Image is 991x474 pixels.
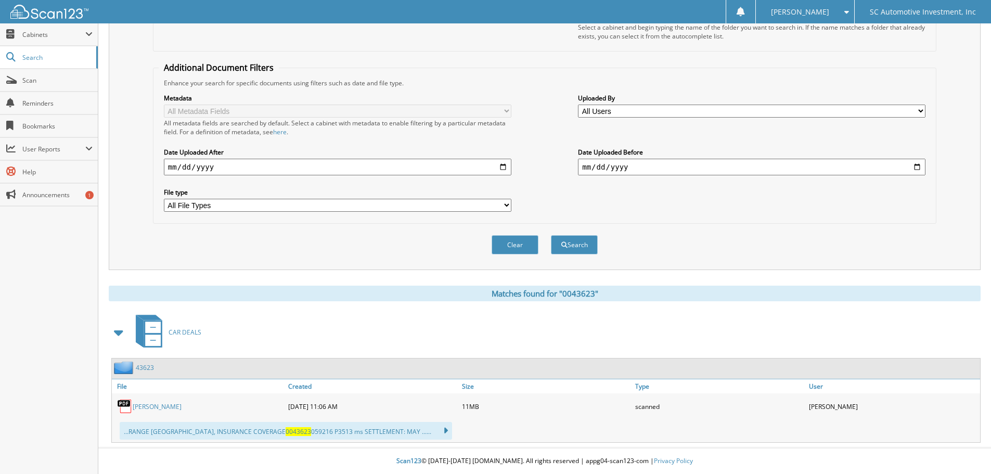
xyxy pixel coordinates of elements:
div: ...RANGE [GEOGRAPHIC_DATA], INSURANCE COVERAGE 059216 P3513 ms SETTLEMENT: MAY ...... [120,422,452,440]
div: 11MB [459,396,633,417]
a: 43623 [136,363,154,372]
img: folder2.png [114,361,136,374]
a: Size [459,379,633,393]
label: File type [164,188,511,197]
div: 1 [85,191,94,199]
div: Matches found for "0043623" [109,286,981,301]
button: Search [551,235,598,254]
a: [PERSON_NAME] [133,402,182,411]
span: Search [22,53,91,62]
span: Cabinets [22,30,85,39]
label: Uploaded By [578,94,925,103]
span: [PERSON_NAME] [771,9,829,15]
legend: Additional Document Filters [159,62,279,73]
span: CAR DEALS [169,328,201,337]
div: [DATE] 11:06 AM [286,396,459,417]
div: scanned [633,396,806,417]
span: Bookmarks [22,122,93,131]
label: Date Uploaded Before [578,148,925,157]
span: Help [22,168,93,176]
a: Type [633,379,806,393]
span: Announcements [22,190,93,199]
div: Select a cabinet and begin typing the name of the folder you want to search in. If the name match... [578,23,925,41]
label: Metadata [164,94,511,103]
span: 0043623 [286,427,311,436]
a: File [112,379,286,393]
a: Privacy Policy [654,456,693,465]
a: Created [286,379,459,393]
input: start [164,159,511,175]
img: scan123-logo-white.svg [10,5,88,19]
div: Enhance your search for specific documents using filters such as date and file type. [159,79,931,87]
img: PDF.png [117,399,133,414]
div: © [DATE]-[DATE] [DOMAIN_NAME]. All rights reserved | appg04-scan123-com | [98,449,991,474]
span: User Reports [22,145,85,153]
span: Reminders [22,99,93,108]
a: User [806,379,980,393]
div: All metadata fields are searched by default. Select a cabinet with metadata to enable filtering b... [164,119,511,136]
span: SC Automotive Investment, Inc [870,9,976,15]
button: Clear [492,235,538,254]
a: CAR DEALS [130,312,201,353]
label: Date Uploaded After [164,148,511,157]
a: here [273,127,287,136]
span: Scan123 [396,456,421,465]
span: Scan [22,76,93,85]
input: end [578,159,925,175]
div: [PERSON_NAME] [806,396,980,417]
